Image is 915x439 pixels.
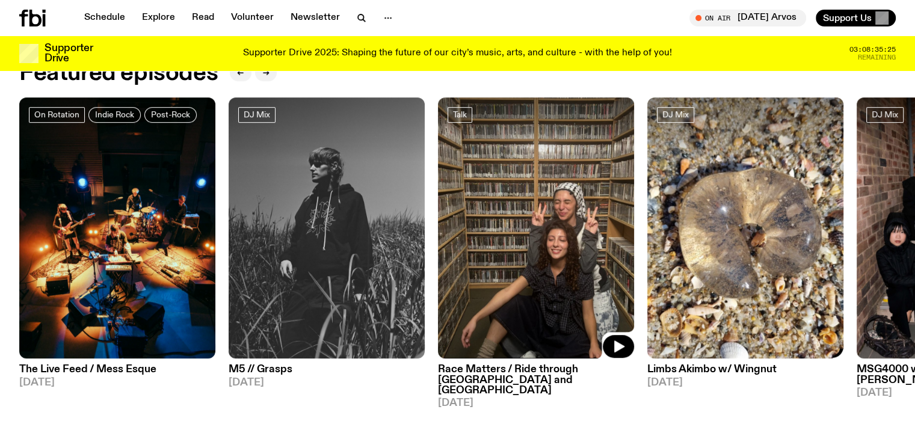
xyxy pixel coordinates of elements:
span: Talk [453,110,467,119]
span: DJ Mix [244,110,270,119]
a: Schedule [77,10,132,26]
img: Sara and Malaak squatting on ground in fbi music library. Sara is making peace signs behind Malaa... [438,97,634,359]
span: DJ Mix [872,110,898,119]
span: On Rotation [34,110,79,119]
a: Indie Rock [88,107,141,123]
a: Newsletter [283,10,347,26]
a: Talk [448,107,472,123]
a: DJ Mix [866,107,904,123]
a: The Live Feed / Mess Esque[DATE] [19,358,215,387]
a: DJ Mix [657,107,694,123]
a: DJ Mix [238,107,276,123]
h3: M5 // Grasps [229,364,425,375]
button: On Air[DATE] Arvos [689,10,806,26]
span: Remaining [858,54,896,61]
h3: The Live Feed / Mess Esque [19,364,215,375]
a: Read [185,10,221,26]
a: Explore [135,10,182,26]
button: Support Us [816,10,896,26]
span: DJ Mix [662,110,689,119]
a: Race Matters / Ride through [GEOGRAPHIC_DATA] and [GEOGRAPHIC_DATA][DATE] [438,358,634,408]
a: Volunteer [224,10,281,26]
a: Limbs Akimbo w/ Wingnut[DATE] [647,358,843,387]
a: Post-Rock [144,107,197,123]
span: Post-Rock [151,110,190,119]
span: Support Us [823,13,872,23]
h3: Limbs Akimbo w/ Wingnut [647,364,843,375]
h2: Featured episodes [19,63,218,84]
h3: Supporter Drive [45,43,93,64]
a: M5 // Grasps[DATE] [229,358,425,387]
span: [DATE] [438,398,634,408]
p: Supporter Drive 2025: Shaping the future of our city’s music, arts, and culture - with the help o... [243,48,672,59]
span: [DATE] [647,378,843,388]
span: 03:08:35:25 [849,46,896,53]
span: [DATE] [19,378,215,388]
h3: Race Matters / Ride through [GEOGRAPHIC_DATA] and [GEOGRAPHIC_DATA] [438,364,634,395]
span: Indie Rock [95,110,134,119]
a: On Rotation [29,107,85,123]
span: [DATE] [229,378,425,388]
